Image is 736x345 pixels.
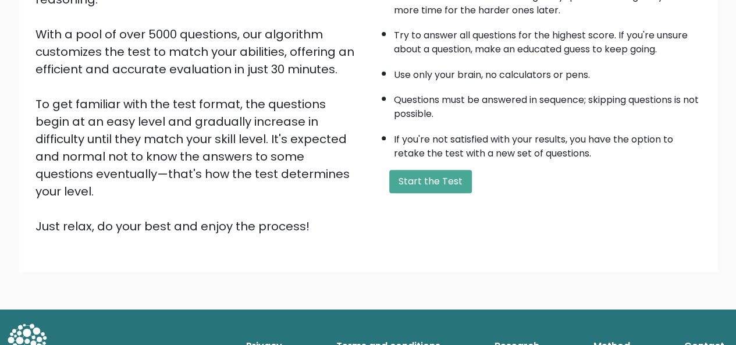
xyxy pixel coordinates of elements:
[394,127,701,161] li: If you're not satisfied with your results, you have the option to retake the test with a new set ...
[394,62,701,82] li: Use only your brain, no calculators or pens.
[389,170,472,193] button: Start the Test
[394,23,701,56] li: Try to answer all questions for the highest score. If you're unsure about a question, make an edu...
[394,87,701,121] li: Questions must be answered in sequence; skipping questions is not possible.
